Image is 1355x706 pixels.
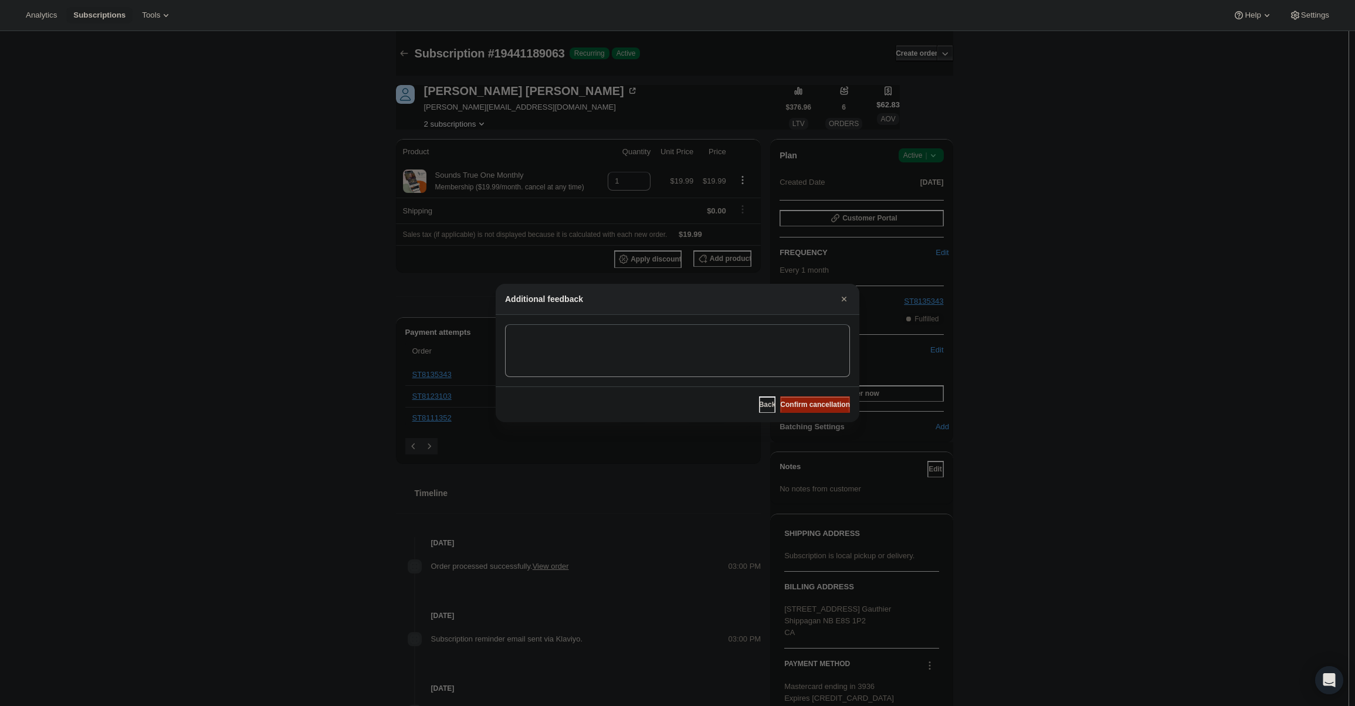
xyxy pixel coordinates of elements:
[759,400,776,409] span: Back
[66,7,133,23] button: Subscriptions
[1226,7,1279,23] button: Help
[1315,666,1343,694] div: Open Intercom Messenger
[759,396,776,413] button: Back
[780,400,850,409] span: Confirm cancellation
[135,7,179,23] button: Tools
[142,11,160,20] span: Tools
[26,11,57,20] span: Analytics
[19,7,64,23] button: Analytics
[1301,11,1329,20] span: Settings
[505,293,583,305] h2: Additional feedback
[1282,7,1336,23] button: Settings
[73,11,126,20] span: Subscriptions
[780,396,850,413] button: Confirm cancellation
[1245,11,1261,20] span: Help
[836,291,852,307] button: Close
